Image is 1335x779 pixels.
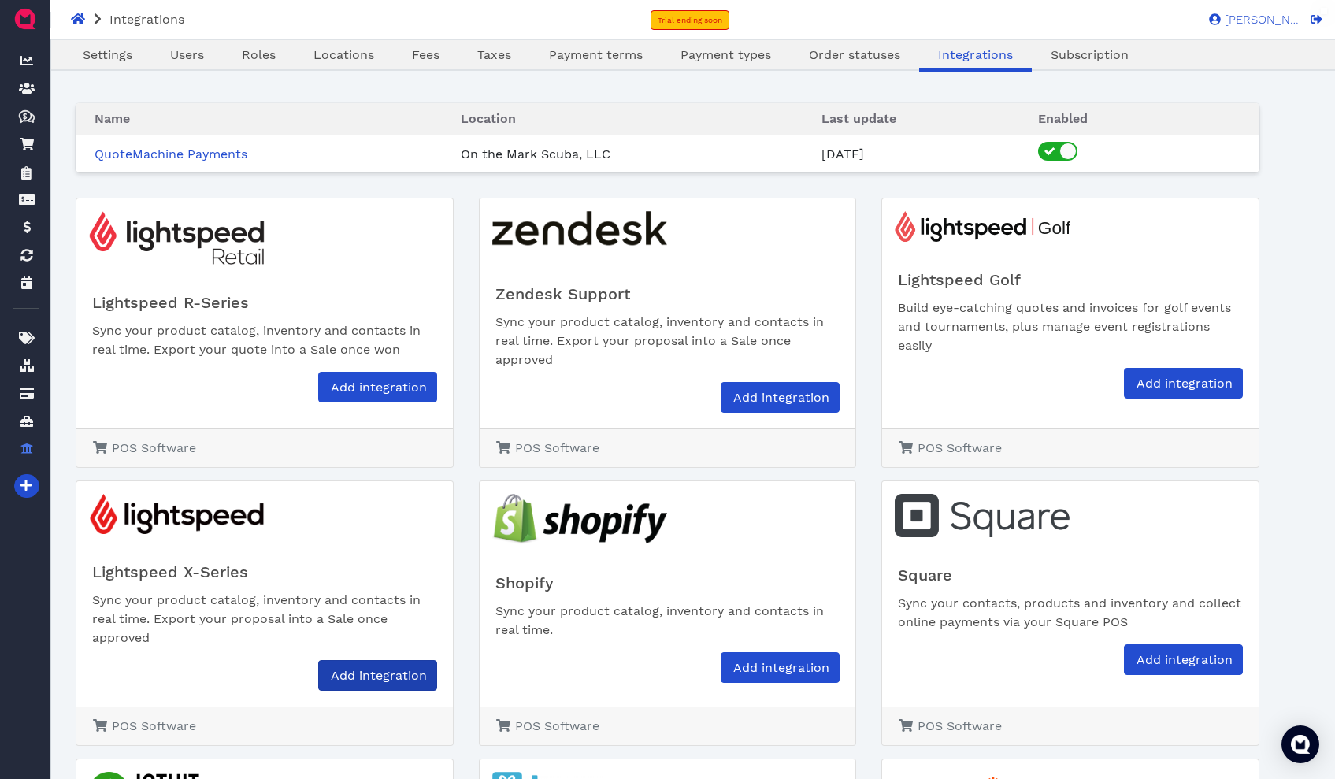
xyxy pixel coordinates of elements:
[495,314,824,367] span: Sync your product catalog, inventory and contacts in real time. Export your proposal into a Sale ...
[515,440,599,455] span: POS Software
[1124,368,1243,399] a: Add integration
[821,111,896,126] span: Last update
[76,481,265,547] img: lightspeed_logo.png
[495,284,840,303] h5: Zendesk Support
[658,16,722,24] span: Trial ending soon
[64,46,151,65] a: Settings
[1221,14,1300,26] span: [PERSON_NAME]
[721,652,840,683] a: Add integration
[1281,725,1319,763] div: Open Intercom Messenger
[919,46,1032,65] a: Integrations
[882,481,1070,551] img: square_logo.png
[731,660,829,675] span: Add integration
[442,135,803,173] td: On the Mark Scuba, LLC
[242,47,276,62] span: Roles
[918,440,1002,455] span: POS Software
[328,380,427,395] span: Add integration
[680,47,771,62] span: Payment types
[790,46,919,65] a: Order statuses
[1032,46,1148,65] a: Subscription
[458,46,530,65] a: Taxes
[151,46,223,65] a: Users
[530,46,662,65] a: Payment terms
[393,46,458,65] a: Fees
[898,300,1231,353] span: Build eye-catching quotes and invoices for golf events and tournaments, plus manage event registr...
[938,47,1013,62] span: Integrations
[1051,47,1129,62] span: Subscription
[662,46,790,65] a: Payment types
[112,718,196,733] span: POS Software
[95,111,130,126] span: Name
[1038,111,1088,126] span: Enabled
[13,6,38,32] img: QuoteM_icon_flat.png
[821,147,864,161] span: [DATE]
[461,111,516,126] span: Location
[898,270,1021,289] span: Lightspeed Golf
[109,12,184,27] span: Integrations
[1134,652,1233,667] span: Add integration
[515,718,599,733] span: POS Software
[83,47,132,62] span: Settings
[92,323,421,357] span: Sync your product catalog, inventory and contacts in real time. Export your quote into a Sale onc...
[92,592,421,645] span: Sync your product catalog, inventory and contacts in real time. Export your proposal into a Sale ...
[882,198,1070,254] img: lsgolf_logo.svg
[480,481,668,558] img: shopify_logo.png
[95,147,247,161] a: QuoteMachine Payments
[1124,644,1243,675] a: Add integration
[328,668,427,683] span: Add integration
[412,47,439,62] span: Fees
[318,372,437,402] a: Add integration
[651,10,729,30] a: Trial ending soon
[898,566,952,584] span: Square
[477,47,511,62] span: Taxes
[313,47,374,62] span: Locations
[809,47,900,62] span: Order statuses
[1134,376,1233,391] span: Add integration
[295,46,393,65] a: Locations
[480,198,668,268] img: zendesk_support_logo.png
[898,595,1241,629] span: Sync your contacts, products and inventory and collect online payments via your Square POS
[1201,12,1300,26] a: [PERSON_NAME]
[495,573,554,592] span: Shopify
[318,660,437,691] a: Add integration
[223,46,295,65] a: Roles
[76,198,265,277] img: lightspeed_retail_logo.png
[170,47,204,62] span: Users
[112,440,196,455] span: POS Software
[92,293,437,312] h5: Lightspeed R-Series
[92,562,437,581] h5: Lightspeed X-Series
[721,382,840,413] a: Add integration
[918,718,1002,733] span: POS Software
[549,47,643,62] span: Payment terms
[731,390,829,405] span: Add integration
[495,603,824,637] span: Sync your product catalog, inventory and contacts in real time.
[23,112,28,120] tspan: $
